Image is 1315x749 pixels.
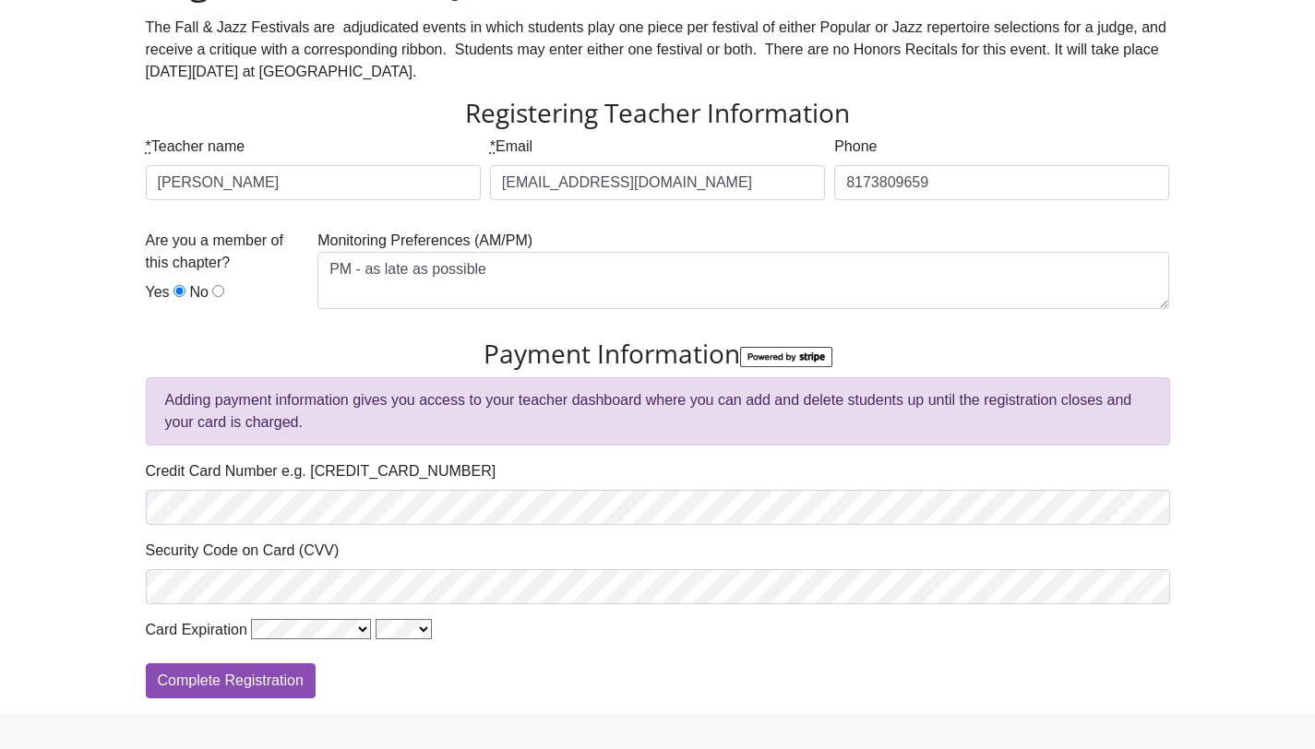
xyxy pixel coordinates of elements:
h3: Payment Information [146,339,1170,370]
div: Monitoring Preferences (AM/PM) [313,230,1174,324]
img: StripeBadge-6abf274609356fb1c7d224981e4c13d8e07f95b5cc91948bd4e3604f74a73e6b.png [740,347,832,368]
label: No [190,281,209,303]
label: Card Expiration [146,619,247,641]
label: Phone [834,136,877,158]
label: Email [490,136,532,158]
label: Are you a member of this chapter? [146,230,309,274]
label: Yes [146,281,170,303]
div: The Fall & Jazz Festivals are adjudicated events in which students play one piece per festival of... [146,17,1170,83]
label: Security Code on Card (CVV) [146,540,340,562]
label: Credit Card Number e.g. [CREDIT_CARD_NUMBER] [146,460,496,482]
abbr: required [490,138,496,154]
div: Adding payment information gives you access to your teacher dashboard where you can add and delet... [146,377,1170,446]
label: Teacher name [146,136,245,158]
h3: Registering Teacher Information [146,98,1170,129]
abbr: required [146,138,151,154]
input: Complete Registration [146,663,316,698]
